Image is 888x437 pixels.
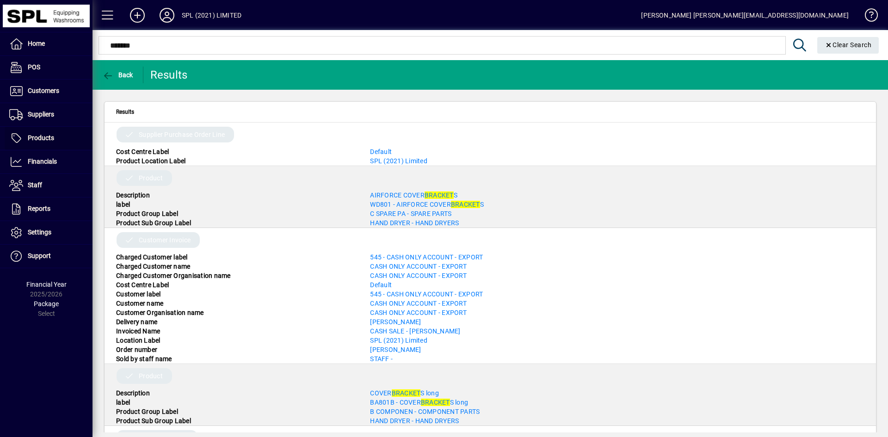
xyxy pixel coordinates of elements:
[370,327,460,335] a: CASH SALE - [PERSON_NAME]
[109,271,363,280] div: Charged Customer Organisation name
[370,157,427,165] a: SPL (2021) Limited
[370,355,393,363] a: STAFF -
[858,2,876,32] a: Knowledge Base
[109,209,363,218] div: Product Group Label
[28,252,51,259] span: Support
[370,399,468,406] a: BA801B - COVERBRACKETS long
[370,309,467,316] a: CASH ONLY ACCOUNT - EXPORT
[109,388,363,398] div: Description
[370,417,459,425] a: HAND DRYER - HAND DRYERS
[109,354,363,363] div: Sold by staff name
[5,56,92,79] a: POS
[109,147,363,156] div: Cost Centre Label
[109,326,363,336] div: Invoiced Name
[28,228,51,236] span: Settings
[370,263,467,270] a: CASH ONLY ACCOUNT - EXPORT
[370,337,427,344] a: SPL (2021) Limited
[370,408,480,415] a: B COMPONEN - COMPONENT PARTS
[109,156,363,166] div: Product Location Label
[5,127,92,150] a: Products
[139,371,163,381] span: Product
[109,191,363,200] div: Description
[34,300,59,308] span: Package
[370,272,467,279] a: CASH ONLY ACCOUNT - EXPORT
[825,41,872,49] span: Clear Search
[28,205,50,212] span: Reports
[641,8,849,23] div: [PERSON_NAME] [PERSON_NAME][EMAIL_ADDRESS][DOMAIN_NAME]
[370,300,467,307] a: CASH ONLY ACCOUNT - EXPORT
[182,8,241,23] div: SPL (2021) LIMITED
[109,317,363,326] div: Delivery name
[392,389,421,397] em: BRACKET
[370,191,457,199] a: AIRFORCE COVERBRACKETS
[28,158,57,165] span: Financials
[28,134,54,142] span: Products
[817,37,879,54] button: Clear
[139,173,163,183] span: Product
[370,201,484,208] span: WD801 - AIRFORCE COVER S
[370,346,421,353] a: [PERSON_NAME]
[109,398,363,407] div: label
[370,148,392,155] a: Default
[109,336,363,345] div: Location Label
[109,407,363,416] div: Product Group Label
[451,201,480,208] em: BRACKET
[109,280,363,289] div: Cost Centre Label
[5,150,92,173] a: Financials
[370,191,457,199] span: AIRFORCE COVER S
[5,80,92,103] a: Customers
[109,416,363,425] div: Product Sub Group Label
[5,32,92,55] a: Home
[370,253,483,261] a: 545 - CASH ONLY ACCOUNT - EXPORT
[5,245,92,268] a: Support
[5,174,92,197] a: Staff
[28,63,40,71] span: POS
[109,218,363,228] div: Product Sub Group Label
[139,130,225,139] span: Supplier Purchase Order Line
[370,210,451,217] a: C SPARE PA - SPARE PARTS
[26,281,67,288] span: Financial Year
[425,191,454,199] em: BRACKET
[370,201,484,208] a: WD801 - AIRFORCE COVERBRACKETS
[139,235,191,245] span: Customer Invoice
[28,40,45,47] span: Home
[5,197,92,221] a: Reports
[109,308,363,317] div: Customer Organisation name
[109,289,363,299] div: Customer label
[370,219,459,227] a: HAND DRYER - HAND DRYERS
[28,87,59,94] span: Customers
[370,281,392,289] a: Default
[370,290,483,298] a: 545 - CASH ONLY ACCOUNT - EXPORT
[28,111,54,118] span: Suppliers
[28,181,42,189] span: Staff
[421,399,450,406] em: BRACKET
[123,7,152,24] button: Add
[109,299,363,308] div: Customer name
[370,399,468,406] span: BA801B - COVER S long
[100,67,136,83] button: Back
[5,221,92,244] a: Settings
[116,107,134,117] span: Results
[152,7,182,24] button: Profile
[370,318,421,326] a: [PERSON_NAME]
[150,68,190,82] div: Results
[109,200,363,209] div: label
[109,345,363,354] div: Order number
[5,103,92,126] a: Suppliers
[102,71,133,79] span: Back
